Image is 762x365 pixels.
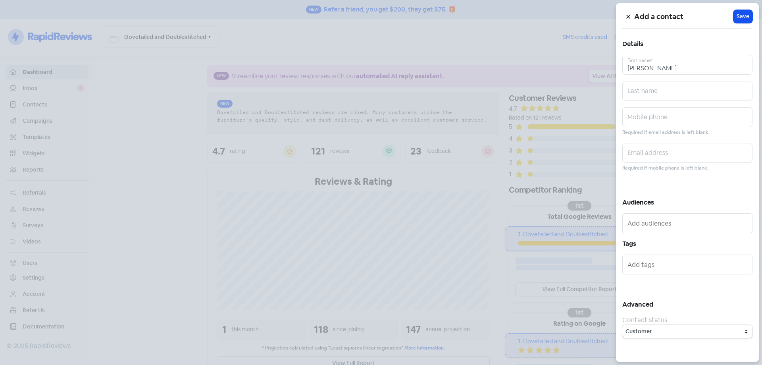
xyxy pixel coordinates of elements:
h5: Tags [622,238,752,250]
h5: Add a contact [634,11,733,23]
h5: Details [622,38,752,50]
h5: Audiences [622,197,752,209]
h5: Advanced [622,299,752,311]
input: Add audiences [627,217,749,230]
small: Required if mobile phone is left blank. [622,164,708,172]
button: Save [733,10,752,23]
input: First name [622,55,752,75]
input: Last name [622,81,752,101]
input: Mobile phone [622,107,752,127]
div: Contact status [622,315,752,325]
input: Email address [622,143,752,163]
small: Required if email address is left blank. [622,129,710,136]
input: Add tags [627,258,749,271]
span: Save [737,12,749,21]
